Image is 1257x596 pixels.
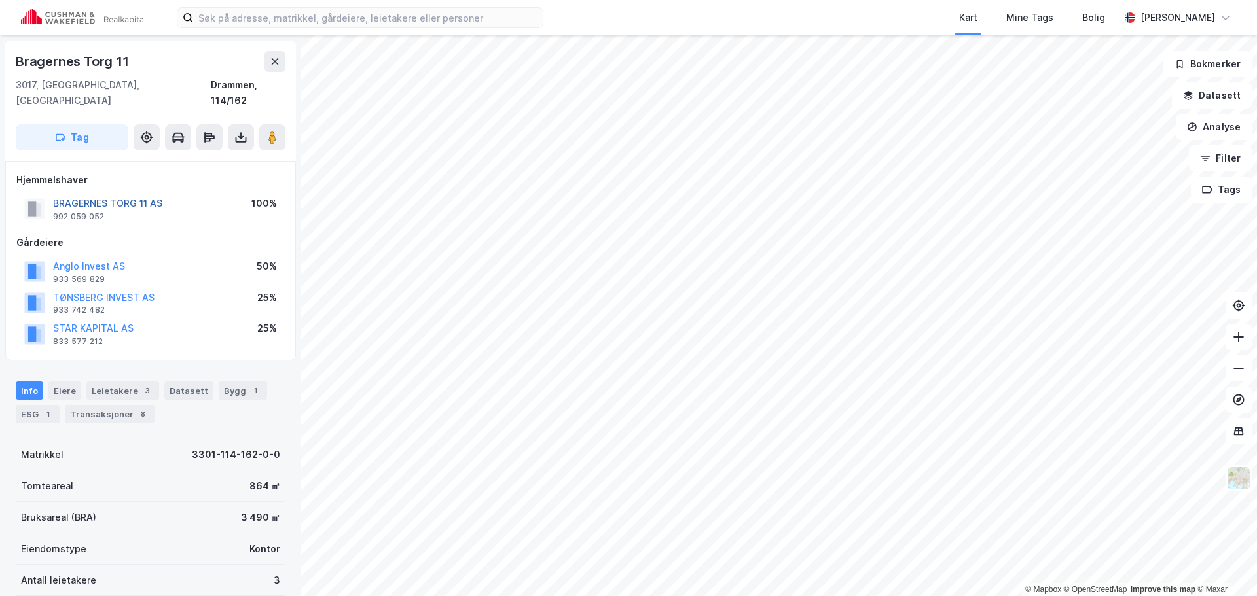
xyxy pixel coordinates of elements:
a: Mapbox [1025,585,1061,594]
div: 933 569 829 [53,274,105,285]
div: Matrikkel [21,447,64,463]
div: 25% [257,321,277,336]
div: 3017, [GEOGRAPHIC_DATA], [GEOGRAPHIC_DATA] [16,77,211,109]
iframe: Chat Widget [1192,533,1257,596]
div: 50% [257,258,277,274]
button: Analyse [1176,114,1252,140]
div: Antall leietakere [21,572,96,588]
div: 3 490 ㎡ [241,510,280,525]
div: Datasett [164,381,213,400]
div: 3 [274,572,280,588]
div: Leietakere [86,381,159,400]
div: Bruksareal (BRA) [21,510,96,525]
div: Gårdeiere [16,235,285,251]
div: Mine Tags [1006,10,1053,26]
div: Drammen, 114/162 [211,77,285,109]
div: 25% [257,290,277,306]
div: [PERSON_NAME] [1140,10,1215,26]
div: Transaksjoner [65,405,155,423]
div: 3 [141,384,154,397]
button: Tag [16,124,128,150]
button: Tags [1191,177,1252,203]
div: Bragernes Torg 11 [16,51,132,72]
a: Improve this map [1131,585,1195,594]
div: Bolig [1082,10,1105,26]
div: Eiere [48,381,81,400]
div: Info [16,381,43,400]
div: Kontrollprogram for chat [1192,533,1257,596]
a: OpenStreetMap [1064,585,1127,594]
div: 833 577 212 [53,336,103,347]
div: Tomteareal [21,478,73,494]
div: 8 [136,408,149,421]
div: Bygg [219,381,267,400]
div: Hjemmelshaver [16,172,285,188]
div: Eiendomstype [21,541,86,557]
div: 864 ㎡ [249,478,280,494]
div: 1 [249,384,262,397]
div: 933 742 482 [53,305,105,315]
div: 3301-114-162-0-0 [192,447,280,463]
button: Bokmerker [1163,51,1252,77]
button: Datasett [1172,82,1252,109]
div: Kontor [249,541,280,557]
img: Z [1226,466,1251,491]
img: cushman-wakefield-realkapital-logo.202ea83816669bd177139c58696a8fa1.svg [21,9,145,27]
div: 1 [41,408,54,421]
button: Filter [1189,145,1252,171]
div: ESG [16,405,60,423]
div: 992 059 052 [53,211,104,222]
input: Søk på adresse, matrikkel, gårdeiere, leietakere eller personer [193,8,543,27]
div: Kart [959,10,977,26]
div: 100% [251,196,277,211]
